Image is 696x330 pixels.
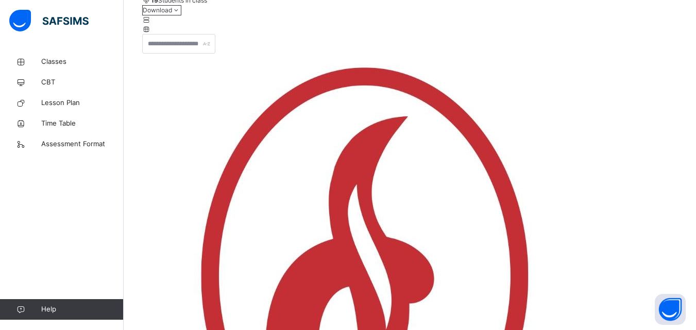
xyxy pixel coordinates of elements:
span: Download [143,6,172,14]
span: Assessment Format [41,139,124,149]
span: Lesson Plan [41,98,124,108]
span: Classes [41,57,124,67]
span: Time Table [41,118,124,129]
button: Open asap [655,294,686,325]
span: CBT [41,77,124,88]
img: safsims [9,10,89,31]
span: Help [41,304,123,315]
